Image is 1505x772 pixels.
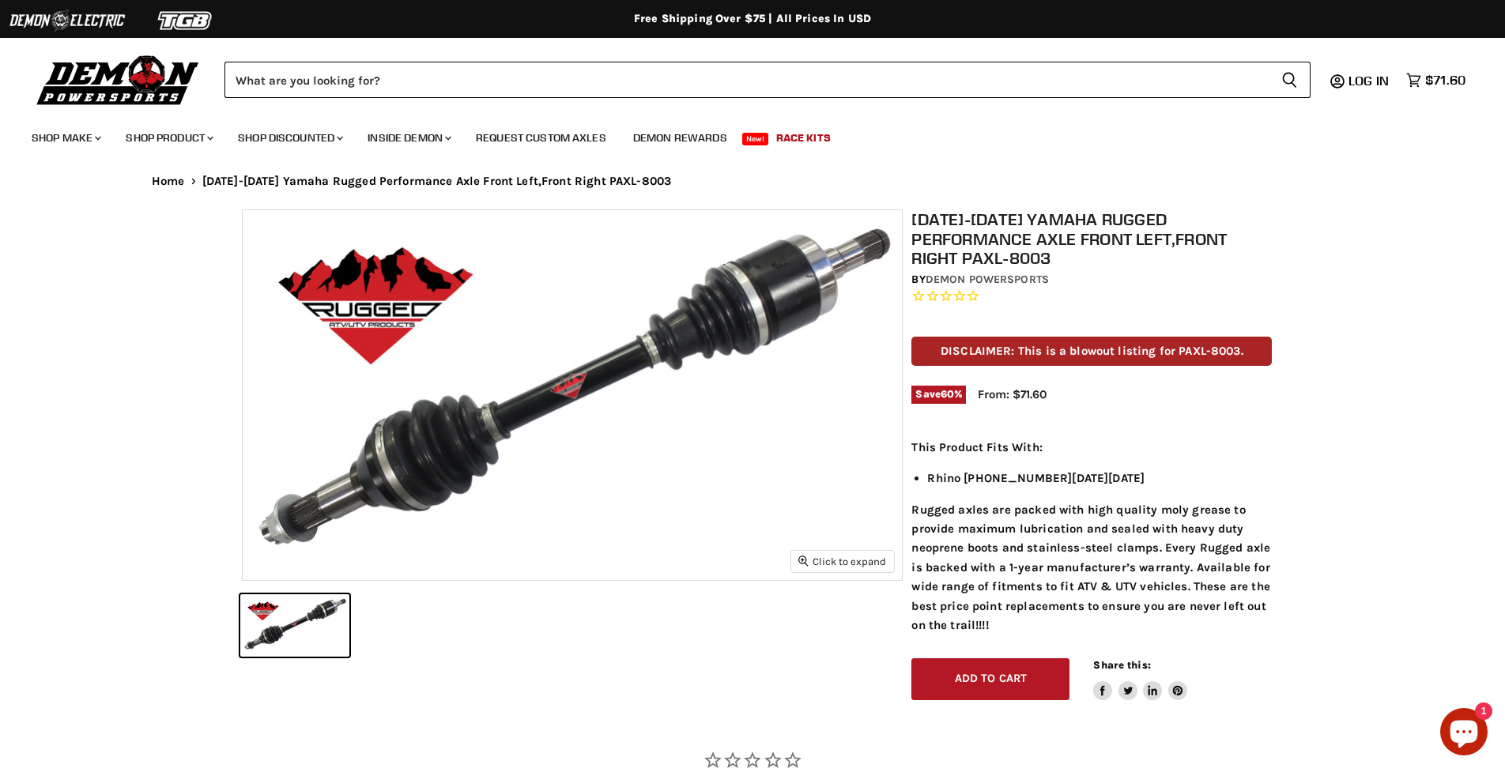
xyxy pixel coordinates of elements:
[1093,658,1187,700] aside: Share this:
[226,122,353,154] a: Shop Discounted
[927,469,1272,488] li: Rhino [PHONE_NUMBER][DATE][DATE]
[911,271,1272,288] div: by
[20,122,111,154] a: Shop Make
[240,594,349,657] button: 2008-2013 Yamaha Rugged Performance Axle Front Left,Front Right PAXL-8003 thumbnail
[20,115,1462,154] ul: Main menu
[911,386,966,403] span: Save %
[1425,73,1465,88] span: $71.60
[742,133,769,145] span: New!
[202,175,672,188] span: [DATE]-[DATE] Yamaha Rugged Performance Axle Front Left,Front Right PAXL-8003
[114,122,223,154] a: Shop Product
[911,209,1272,268] h1: [DATE]-[DATE] Yamaha Rugged Performance Axle Front Left,Front Right PAXL-8003
[120,12,1385,26] div: Free Shipping Over $75 | All Prices In USD
[152,175,185,188] a: Home
[911,288,1272,305] span: Rated 0.0 out of 5 stars 0 reviews
[1269,62,1311,98] button: Search
[911,438,1272,635] div: Rugged axles are packed with high quality moly grease to provide maximum lubrication and sealed w...
[8,6,126,36] img: Demon Electric Logo 2
[941,388,954,400] span: 60
[1348,73,1389,88] span: Log in
[120,175,1385,188] nav: Breadcrumbs
[32,51,205,107] img: Demon Powersports
[798,555,886,567] span: Click to expand
[911,337,1272,366] p: DISCLAIMER: This is a blowout listing for PAXL-8003.
[224,62,1311,98] form: Product
[1341,73,1398,88] a: Log in
[1398,69,1473,92] a: $71.60
[243,210,902,580] img: 2008-2013 Yamaha Rugged Performance Axle Front Left,Front Right PAXL-8003
[955,672,1028,685] span: Add to cart
[356,122,461,154] a: Inside Demon
[126,6,245,36] img: TGB Logo 2
[1435,708,1492,759] inbox-online-store-chat: Shopify online store chat
[464,122,618,154] a: Request Custom Axles
[926,273,1049,286] a: Demon Powersports
[791,551,894,572] button: Click to expand
[978,387,1047,401] span: From: $71.60
[911,658,1069,700] button: Add to cart
[621,122,739,154] a: Demon Rewards
[1093,659,1150,671] span: Share this:
[224,62,1269,98] input: Search
[764,122,843,154] a: Race Kits
[911,438,1272,457] p: This Product Fits With:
